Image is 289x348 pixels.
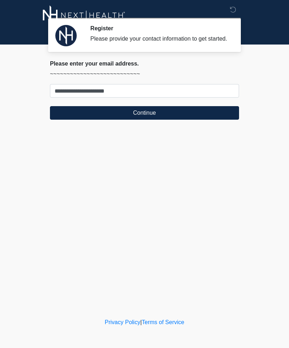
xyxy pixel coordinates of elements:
p: ~~~~~~~~~~~~~~~~~~~~~~~~~~~ [50,70,239,78]
h2: Please enter your email address. [50,60,239,67]
a: Privacy Policy [105,319,141,325]
a: Terms of Service [142,319,184,325]
img: Agent Avatar [55,25,77,46]
div: Please provide your contact information to get started. [90,35,228,43]
a: | [140,319,142,325]
img: Next-Health Logo [43,5,125,25]
button: Continue [50,106,239,120]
